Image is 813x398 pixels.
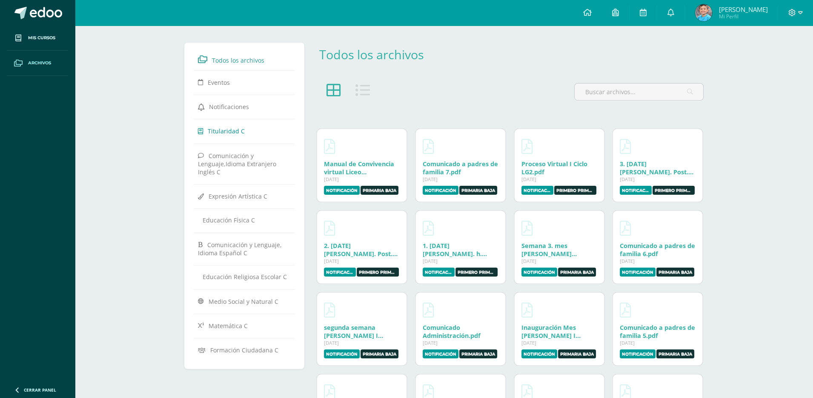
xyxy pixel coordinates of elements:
[423,176,498,182] div: [DATE]
[324,323,383,348] a: segunda semana [PERSON_NAME] I Ciclo.pdf
[198,151,276,176] span: Comunicación y Lenguaje,Idioma Extranjero Inglés C
[575,84,703,100] input: Buscar archivos...
[423,340,498,346] div: [DATE]
[203,273,287,281] span: Educación Religiosa Escolar C
[423,186,458,195] label: Notificación
[198,269,291,284] a: Educación Religiosa Escolar C
[719,13,767,20] span: Mi Perfil
[423,242,487,266] a: 1. [DATE][PERSON_NAME]. h. [PERSON_NAME].pdf
[324,300,335,320] a: Descargar segunda semana de mayo I Ciclo.pdf.pdf
[423,160,498,176] a: Comunicado a padres de familia 7.pdf
[324,160,400,176] div: Descargar Manual de Convivencia virtual Liceo Guatemala.pdf.pdf
[324,242,400,258] div: Descargar 2. 27 de mayo. Post. Jorge Luis Martínez.pdf.pdf
[620,323,696,340] div: Descargar Comunicado a padres de familia 5.pdf.pdf
[203,216,255,224] span: Educación Física C
[198,213,291,228] a: Educación Física C
[7,26,68,51] a: Mis cursos
[620,186,652,195] label: Notificación
[620,300,631,320] a: Descargar Comunicado a padres de familia 5.pdf.pdf
[620,242,696,258] div: Descargar Comunicado a padres de familia 6.pdf.pdf
[324,176,400,182] div: [DATE]
[198,52,291,67] a: Todos los archivos
[521,268,557,277] label: Notificación
[198,237,291,260] a: Comunicación y Lenguaje, Idioma Español C
[7,51,68,76] a: Archivos
[620,160,693,184] a: 3. [DATE][PERSON_NAME]. Post. [PERSON_NAME].pdf
[208,78,230,87] span: Eventos
[459,186,497,195] label: Primaria Baja
[423,323,481,340] a: Comunicado Administración.pdf
[324,218,335,238] a: Descargar 2. 27 de mayo. Post. Jorge Luis Martínez.pdf.pdf
[620,258,696,264] div: [DATE]
[24,387,56,393] span: Cerrar panel
[521,136,532,156] a: Descargar Proceso Virtual I Ciclo LG2.pdf.pdf
[521,258,597,264] div: [DATE]
[620,160,696,176] div: Descargar 3. 28 de mayo. Post. Gerson Asig.pdf.pdf
[423,300,434,320] a: Descargar Comunicado Administración.pdf.pdf
[558,349,596,358] label: Primaria Baja
[28,60,51,66] span: Archivos
[209,322,248,330] span: Matemática C
[324,258,400,264] div: [DATE]
[459,349,497,358] label: Primaria Baja
[620,218,631,238] a: Descargar Comunicado a padres de familia 6.pdf.pdf
[324,340,400,346] div: [DATE]
[620,349,656,358] label: Notificación
[620,242,695,258] a: Comunicado a padres de familia 6.pdf
[324,160,397,184] a: Manual de Convivencia virtual Liceo [GEOGRAPHIC_DATA]pdf
[324,323,400,340] div: Descargar segunda semana de mayo I Ciclo.pdf.pdf
[198,148,291,179] a: Comunicación y Lenguaje,Idioma Extranjero Inglés C
[324,136,335,156] a: Descargar Manual de Convivencia virtual Liceo Guatemala.pdf.pdf
[361,349,398,358] label: Primaria Baja
[198,342,291,358] a: Formación Ciudadana C
[324,349,360,358] label: Notificación
[620,136,631,156] a: Descargar 3. 28 de mayo. Post. Gerson Asig.pdf.pdf
[324,268,356,277] label: Notificación
[656,349,694,358] label: Primaria Baja
[695,4,712,21] img: fae8b1035e2498fc05ae08927f249ac6.png
[423,349,458,358] label: Notificación
[209,192,267,200] span: Expresión Artística C
[423,160,498,176] div: Descargar Comunicado a padres de familia 7.pdf.pdf
[361,186,398,195] label: Primaria Baja
[212,56,264,64] span: Todos los archivos
[28,35,55,41] span: Mis cursos
[558,268,596,277] label: Primaria Baja
[209,103,249,111] span: Notificaciones
[521,160,587,176] a: Proceso Virtual I Ciclo LG2.pdf
[554,186,596,195] label: Primero Primaria
[653,186,695,195] label: Primero Primaria
[656,268,694,277] label: Primaria Baja
[455,268,497,277] label: Primero Primaria
[521,323,587,348] a: Inauguración Mes [PERSON_NAME] I Ciclo_compressed.pdf
[198,241,282,257] span: Comunicación y Lenguaje, Idioma Español C
[198,294,291,309] a: Medio Social y Natural C
[521,300,532,320] a: Descargar Inauguración Mes de Mayo I Ciclo_compressed.pdf.pdf
[521,340,597,346] div: [DATE]
[319,46,424,63] a: Todos los archivos
[209,297,278,305] span: Medio Social y Natural C
[521,186,553,195] label: Notificación
[620,340,696,346] div: [DATE]
[521,242,597,258] div: Descargar Semana 3. mes de Mayo Preprimaria en pdf.pdf.pdf
[521,323,597,340] div: Descargar Inauguración Mes de Mayo I Ciclo_compressed.pdf.pdf
[423,242,498,258] div: Descargar 1. 26 de mayo. h. Juan Carlos Bolaños.pdf.pdf
[521,218,532,238] a: Descargar Semana 3. mes de Mayo Preprimaria en pdf.pdf.pdf
[521,349,557,358] label: Notificación
[719,5,767,14] span: [PERSON_NAME]
[423,136,434,156] a: Descargar Comunicado a padres de familia 7.pdf.pdf
[620,323,695,340] a: Comunicado a padres de familia 5.pdf
[198,123,291,138] a: Titularidad C
[423,218,434,238] a: Descargar 1. 26 de mayo. h. Juan Carlos Bolaños.pdf.pdf
[620,268,656,277] label: Notificación
[521,242,592,266] a: Semana 3. mes [PERSON_NAME] Preprimaria en pdf.pdf
[324,242,398,266] a: 2. [DATE][PERSON_NAME]. Post. [PERSON_NAME].pdf
[198,318,291,333] a: Matemática C
[620,176,696,182] div: [DATE]
[423,268,455,277] label: Notificación
[198,188,291,204] a: Expresión Artística C
[357,268,398,277] label: Primero Primaria
[423,323,498,340] div: Descargar Comunicado Administración.pdf.pdf
[198,75,291,90] a: Eventos
[210,346,278,354] span: Formación Ciudadana C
